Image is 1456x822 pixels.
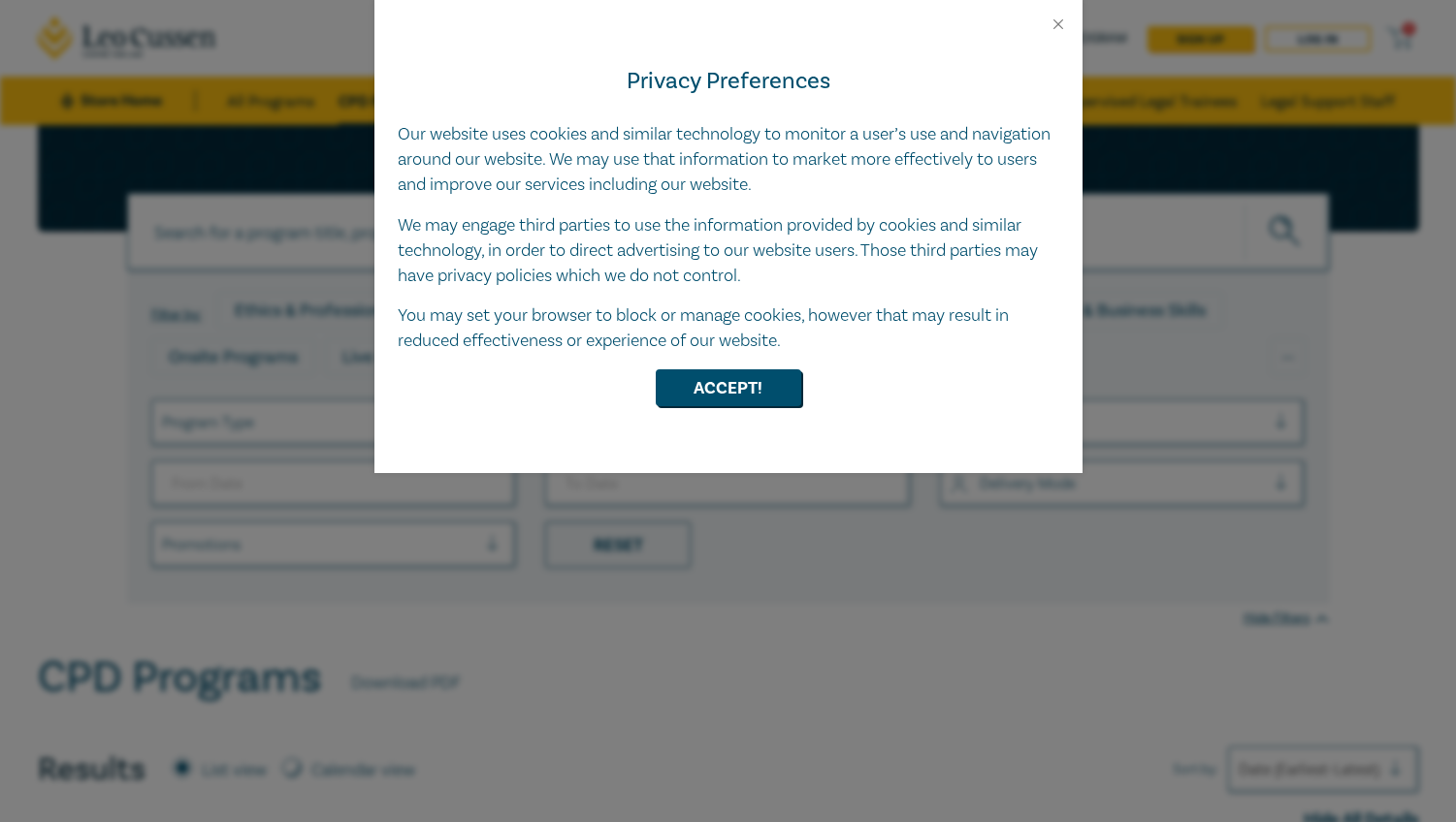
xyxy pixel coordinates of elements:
button: Close [1050,16,1067,33]
p: You may set your browser to block or manage cookies, however that may result in reduced effective... [398,303,1059,354]
h4: Privacy Preferences [398,64,1059,99]
p: We may engage third parties to use the information provided by cookies and similar technology, in... [398,213,1059,289]
p: Our website uses cookies and similar technology to monitor a user’s use and navigation around our... [398,122,1059,198]
button: Accept! [656,369,801,406]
